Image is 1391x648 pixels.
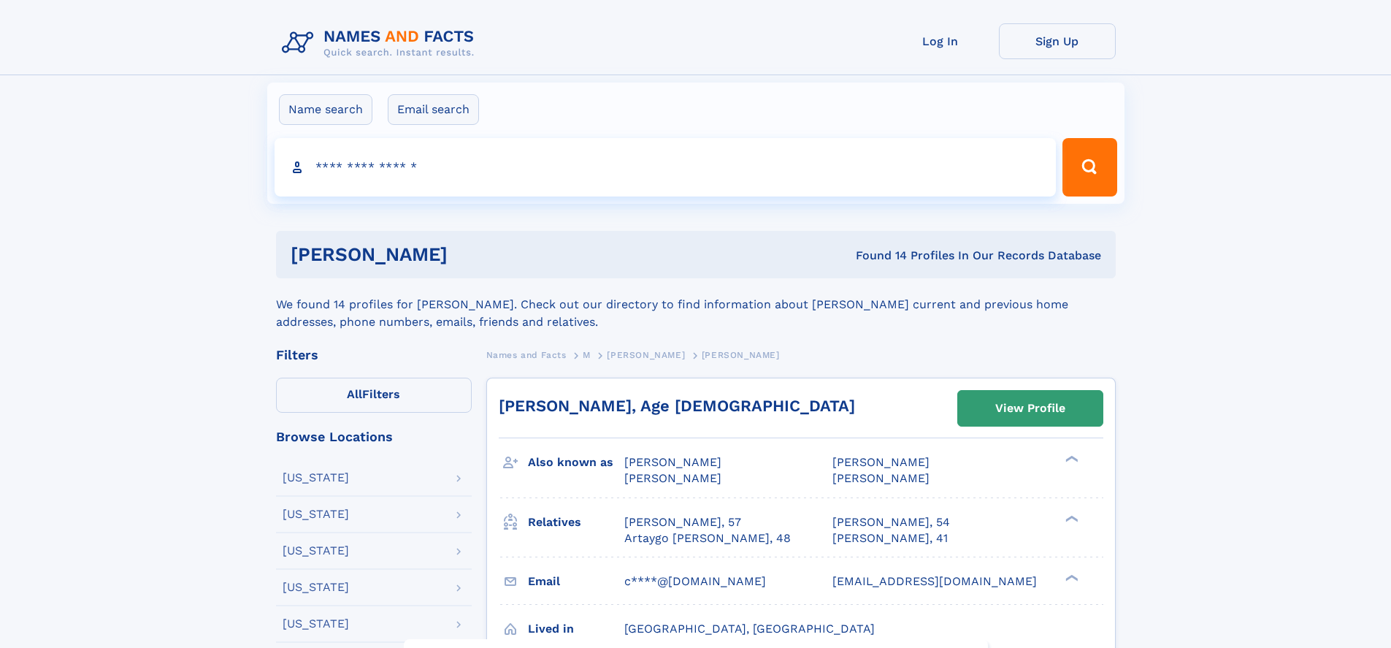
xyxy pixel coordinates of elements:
[995,392,1065,425] div: View Profile
[651,248,1101,264] div: Found 14 Profiles In Our Records Database
[583,350,591,360] span: M
[276,378,472,413] label: Filters
[624,514,741,530] a: [PERSON_NAME], 57
[528,617,624,641] h3: Lived in
[583,346,591,364] a: M
[528,510,624,535] h3: Relatives
[624,530,791,546] a: Artaygo [PERSON_NAME], 48
[1062,573,1079,582] div: ❯
[882,23,999,59] a: Log In
[1062,138,1116,197] button: Search Button
[702,350,780,360] span: [PERSON_NAME]
[1062,514,1079,523] div: ❯
[832,471,930,485] span: [PERSON_NAME]
[832,514,950,530] a: [PERSON_NAME], 54
[276,23,486,63] img: Logo Names and Facts
[999,23,1116,59] a: Sign Up
[832,455,930,469] span: [PERSON_NAME]
[624,471,721,485] span: [PERSON_NAME]
[607,346,685,364] a: [PERSON_NAME]
[528,450,624,475] h3: Also known as
[276,348,472,362] div: Filters
[283,618,349,630] div: [US_STATE]
[276,430,472,443] div: Browse Locations
[283,545,349,557] div: [US_STATE]
[832,574,1037,588] span: [EMAIL_ADDRESS][DOMAIN_NAME]
[1062,454,1079,464] div: ❯
[486,346,567,364] a: Names and Facts
[283,508,349,520] div: [US_STATE]
[624,455,721,469] span: [PERSON_NAME]
[347,387,362,401] span: All
[291,245,652,264] h1: [PERSON_NAME]
[388,94,479,125] label: Email search
[283,472,349,484] div: [US_STATE]
[958,391,1103,426] a: View Profile
[275,138,1057,197] input: search input
[832,530,948,546] a: [PERSON_NAME], 41
[279,94,372,125] label: Name search
[528,569,624,594] h3: Email
[283,582,349,593] div: [US_STATE]
[276,278,1116,331] div: We found 14 profiles for [PERSON_NAME]. Check out our directory to find information about [PERSON...
[499,397,855,415] a: [PERSON_NAME], Age [DEMOGRAPHIC_DATA]
[624,622,875,636] span: [GEOGRAPHIC_DATA], [GEOGRAPHIC_DATA]
[607,350,685,360] span: [PERSON_NAME]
